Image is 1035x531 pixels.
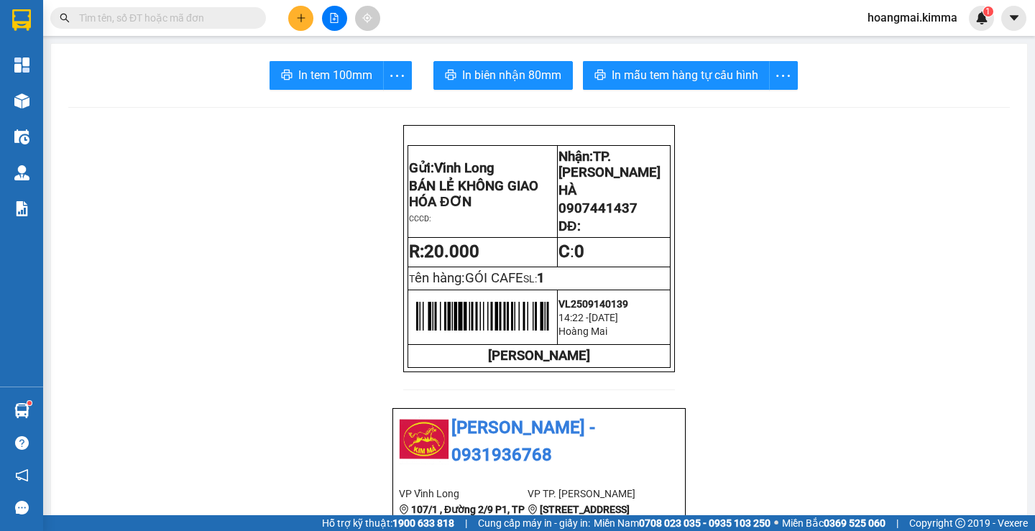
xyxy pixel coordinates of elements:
[79,10,249,26] input: Tìm tên, số ĐT hoặc mã đơn
[399,504,409,514] span: environment
[409,214,431,223] span: CCCD:
[270,61,384,90] button: printerIn tem 100mm
[955,518,965,528] span: copyright
[14,93,29,108] img: warehouse-icon
[409,273,523,285] span: T
[392,517,454,529] strong: 1900 633 818
[362,13,372,23] span: aim
[774,520,778,526] span: ⚪️
[896,515,898,531] span: |
[14,201,29,216] img: solution-icon
[399,504,525,531] b: 107/1 , Đường 2/9 P1, TP Vĩnh Long
[424,241,479,262] span: 20.000
[60,13,70,23] span: search
[558,241,584,262] span: :
[983,6,993,17] sup: 1
[434,160,494,176] span: Vĩnh Long
[558,200,638,216] span: 0907441437
[558,298,628,310] span: VL2509140139
[537,270,545,286] span: 1
[1001,6,1026,31] button: caret-down
[528,504,538,514] span: environment
[488,348,590,364] strong: [PERSON_NAME]
[329,13,339,23] span: file-add
[523,273,537,285] span: SL:
[322,515,454,531] span: Hỗ trợ kỹ thuật:
[574,241,584,262] span: 0
[1008,11,1021,24] span: caret-down
[824,517,885,529] strong: 0369 525 060
[409,241,479,262] strong: R:
[399,415,679,468] li: [PERSON_NAME] - 0931936768
[558,241,570,262] strong: C
[433,61,573,90] button: printerIn biên nhận 80mm
[985,6,990,17] span: 1
[281,69,293,83] span: printer
[770,67,797,85] span: more
[528,486,656,502] li: VP TP. [PERSON_NAME]
[14,129,29,144] img: warehouse-icon
[589,312,618,323] span: [DATE]
[465,270,523,286] span: GÓI CAFE
[383,61,412,90] button: more
[355,6,380,31] button: aim
[15,468,29,482] span: notification
[399,415,449,465] img: logo.jpg
[14,57,29,73] img: dashboard-icon
[583,61,770,90] button: printerIn mẫu tem hàng tự cấu hình
[12,9,31,31] img: logo-vxr
[528,504,630,531] b: [STREET_ADDRESS][PERSON_NAME]
[856,9,969,27] span: hoangmai.kimma
[558,218,580,234] span: DĐ:
[298,66,372,84] span: In tem 100mm
[296,13,306,23] span: plus
[769,61,798,90] button: more
[782,515,885,531] span: Miền Bắc
[384,67,411,85] span: more
[478,515,590,531] span: Cung cấp máy in - giấy in:
[558,183,576,198] span: HÀ
[15,501,29,514] span: message
[558,325,607,337] span: Hoàng Mai
[594,69,606,83] span: printer
[14,403,29,418] img: warehouse-icon
[465,515,467,531] span: |
[612,66,758,84] span: In mẫu tem hàng tự cấu hình
[288,6,313,31] button: plus
[975,11,988,24] img: icon-new-feature
[639,517,770,529] strong: 0708 023 035 - 0935 103 250
[15,436,29,450] span: question-circle
[322,6,347,31] button: file-add
[409,160,494,176] span: Gửi:
[415,270,523,286] span: ên hàng:
[558,149,661,180] span: TP. [PERSON_NAME]
[462,66,561,84] span: In biên nhận 80mm
[14,165,29,180] img: warehouse-icon
[409,178,538,210] span: BÁN LẺ KHÔNG GIAO HÓA ĐƠN
[27,401,32,405] sup: 1
[594,515,770,531] span: Miền Nam
[558,312,589,323] span: 14:22 -
[399,486,528,502] li: VP Vĩnh Long
[558,149,661,180] span: Nhận:
[445,69,456,83] span: printer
